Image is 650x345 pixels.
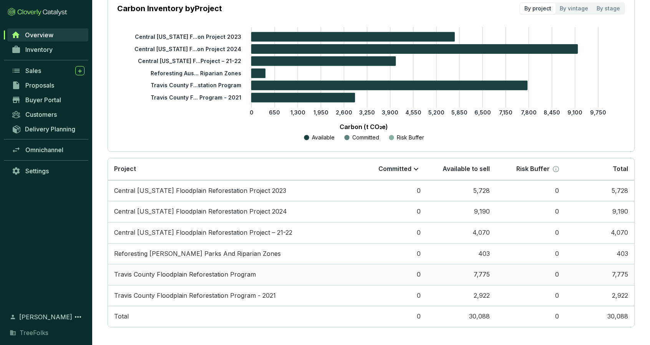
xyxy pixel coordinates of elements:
[427,180,496,201] td: 5,728
[358,180,427,201] td: 0
[565,201,634,222] td: 9,190
[359,109,375,116] tspan: 3,250
[378,165,411,173] p: Committed
[474,109,491,116] tspan: 6,500
[427,158,496,180] th: Available to sell
[496,306,565,327] td: 0
[336,109,352,116] tspan: 2,600
[544,109,560,116] tspan: 8,450
[108,201,358,222] td: Central Texas Floodplain Reforestation Project 2024
[108,222,358,243] td: Central Texas Floodplain Reforestation Project – 21-22
[451,109,468,116] tspan: 5,850
[138,58,241,64] tspan: Central [US_STATE] F...Project – 21-22
[496,264,565,285] td: 0
[117,3,222,14] p: Carbon Inventory by Project
[19,312,72,322] span: [PERSON_NAME]
[8,108,88,121] a: Customers
[382,109,398,116] tspan: 3,900
[565,180,634,201] td: 5,728
[352,134,379,141] p: Committed
[427,306,496,327] td: 30,088
[565,243,634,264] td: 403
[8,64,88,77] a: Sales
[358,306,427,327] td: 0
[427,264,496,285] td: 7,775
[565,158,634,180] th: Total
[427,201,496,222] td: 9,190
[499,109,512,116] tspan: 7,150
[8,143,88,156] a: Omnichannel
[496,201,565,222] td: 0
[520,3,555,14] div: By project
[151,70,241,76] tspan: Reforesting Aus... Riparian Zones
[405,109,421,116] tspan: 4,550
[521,109,537,116] tspan: 7,800
[8,79,88,92] a: Proposals
[313,109,328,116] tspan: 1,950
[135,33,241,40] tspan: Central [US_STATE] F...on Project 2023
[25,67,41,75] span: Sales
[25,125,75,133] span: Delivery Planning
[427,243,496,264] td: 403
[516,165,550,173] p: Risk Buffer
[565,264,634,285] td: 7,775
[25,167,49,175] span: Settings
[565,306,634,327] td: 30,088
[496,285,565,306] td: 0
[20,328,48,337] span: TreeFolks
[108,264,358,285] td: Travis County Floodplain Reforestation Program
[358,243,427,264] td: 0
[427,222,496,243] td: 4,070
[108,180,358,201] td: Central Texas Floodplain Reforestation Project 2023
[358,201,427,222] td: 0
[151,94,241,101] tspan: Travis County F... Program - 2021
[8,164,88,177] a: Settings
[519,2,625,15] div: segmented control
[496,180,565,201] td: 0
[25,146,63,154] span: Omnichannel
[427,285,496,306] td: 2,922
[358,264,427,285] td: 0
[108,243,358,264] td: Reforesting Austin's Parks And Riparian Zones
[134,45,241,52] tspan: Central [US_STATE] F...on Project 2024
[269,109,280,116] tspan: 650
[7,28,88,41] a: Overview
[428,109,444,116] tspan: 5,200
[250,109,254,116] tspan: 0
[8,43,88,56] a: Inventory
[25,31,53,39] span: Overview
[129,122,599,131] p: Carbon (t CO₂e)
[290,109,305,116] tspan: 1,300
[25,81,54,89] span: Proposals
[590,109,606,116] tspan: 9,750
[108,306,358,327] td: Total
[358,285,427,306] td: 0
[151,82,241,88] tspan: Travis County F...station Program
[565,285,634,306] td: 2,922
[108,285,358,306] td: Travis County Floodplain Reforestation Program - 2021
[108,158,358,180] th: Project
[25,96,61,104] span: Buyer Portal
[25,111,57,118] span: Customers
[397,134,424,141] p: Risk Buffer
[312,134,335,141] p: Available
[358,222,427,243] td: 0
[567,109,582,116] tspan: 9,100
[496,222,565,243] td: 0
[8,93,88,106] a: Buyer Portal
[565,222,634,243] td: 4,070
[592,3,624,14] div: By stage
[25,46,53,53] span: Inventory
[496,243,565,264] td: 0
[8,123,88,135] a: Delivery Planning
[555,3,592,14] div: By vintage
